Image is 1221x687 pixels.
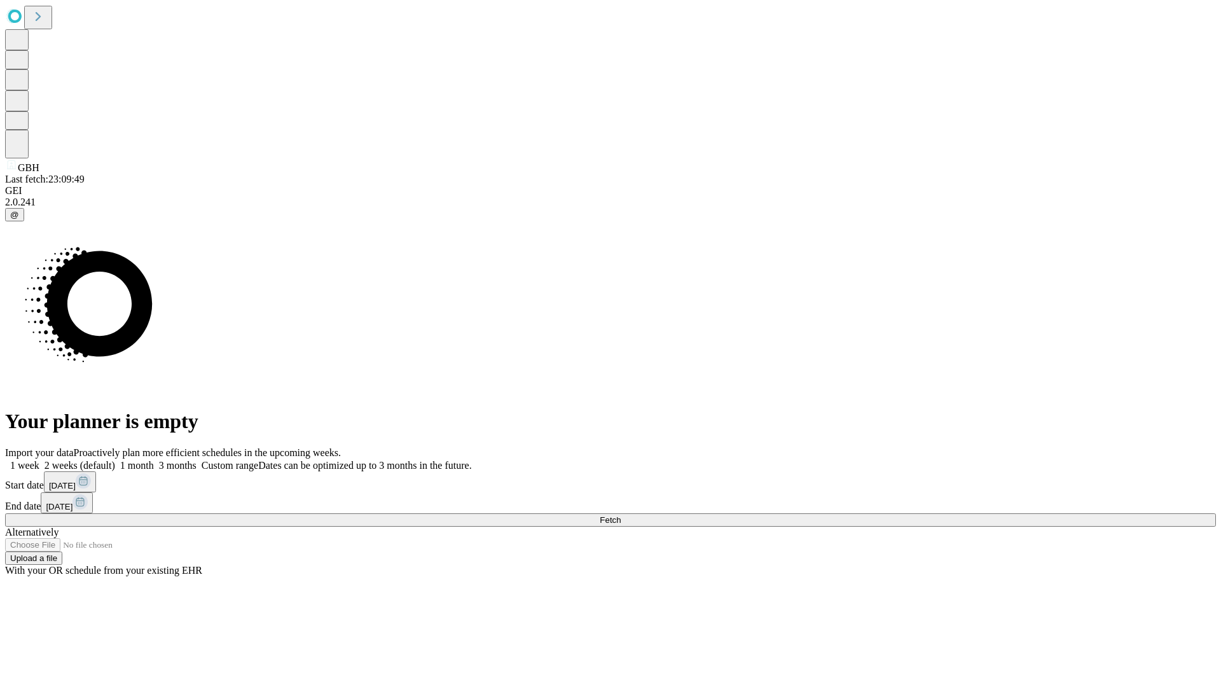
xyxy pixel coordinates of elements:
[10,460,39,471] span: 1 week
[5,197,1216,208] div: 2.0.241
[5,492,1216,513] div: End date
[258,460,471,471] span: Dates can be optimized up to 3 months in the future.
[18,162,39,173] span: GBH
[5,471,1216,492] div: Start date
[46,502,72,511] span: [DATE]
[45,460,115,471] span: 2 weeks (default)
[120,460,154,471] span: 1 month
[5,208,24,221] button: @
[41,492,93,513] button: [DATE]
[74,447,341,458] span: Proactively plan more efficient schedules in the upcoming weeks.
[159,460,197,471] span: 3 months
[202,460,258,471] span: Custom range
[44,471,96,492] button: [DATE]
[10,210,19,219] span: @
[5,565,202,576] span: With your OR schedule from your existing EHR
[5,410,1216,433] h1: Your planner is empty
[5,527,59,538] span: Alternatively
[5,447,74,458] span: Import your data
[600,515,621,525] span: Fetch
[5,513,1216,527] button: Fetch
[5,552,62,565] button: Upload a file
[49,481,76,490] span: [DATE]
[5,174,85,184] span: Last fetch: 23:09:49
[5,185,1216,197] div: GEI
